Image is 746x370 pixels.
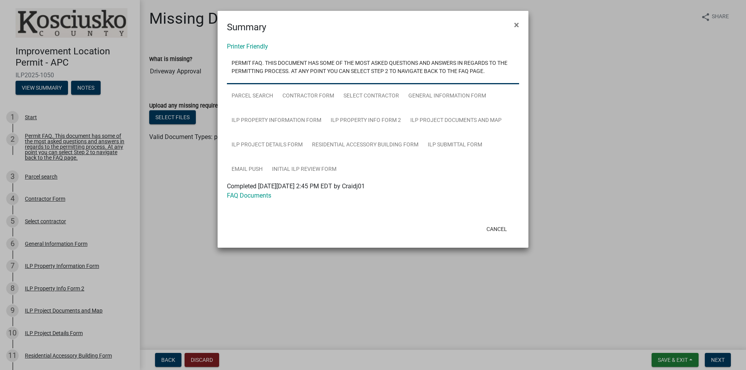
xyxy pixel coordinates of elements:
a: ILP Submittal Form [423,133,487,158]
a: Permit FAQ. This document has some of the most asked questions and answers in regards to the perm... [227,51,519,84]
button: Cancel [480,222,513,236]
a: ILP Property Information Form [227,108,326,133]
span: × [514,19,519,30]
a: Select contractor [339,84,404,109]
a: ILP Property Info Form 2 [326,108,406,133]
button: Close [508,14,525,36]
a: ILP Project Details Form [227,133,307,158]
a: Email Push [227,157,267,182]
a: Printer Friendly [227,43,268,50]
a: Residential Accessory Building Form [307,133,423,158]
h4: Summary [227,20,266,34]
a: ILP Project Documents and Map [406,108,506,133]
a: FAQ Documents [227,192,271,199]
span: Completed [DATE][DATE] 2:45 PM EDT by Craidj01 [227,182,365,190]
a: Contractor Form [278,84,339,109]
a: Parcel search [227,84,278,109]
a: Initial ILP Review Form [267,157,341,182]
a: General Information Form [404,84,491,109]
